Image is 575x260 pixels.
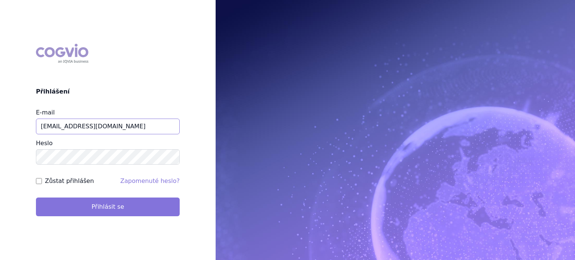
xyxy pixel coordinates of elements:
[36,140,52,147] label: Heslo
[120,177,180,184] a: Zapomenuté heslo?
[36,44,88,63] div: COGVIO
[36,109,55,116] label: E-mail
[36,87,180,96] h2: Přihlášení
[45,177,94,186] label: Zůstat přihlášen
[36,198,180,216] button: Přihlásit se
